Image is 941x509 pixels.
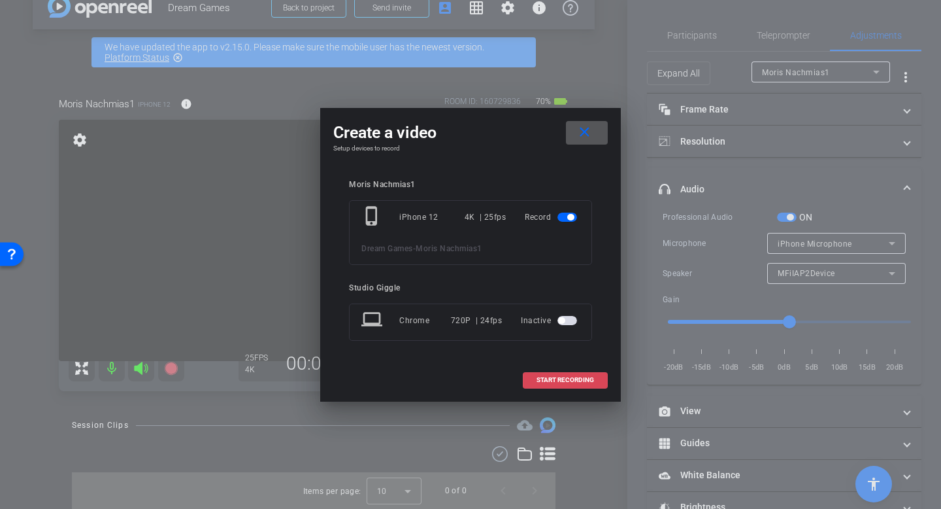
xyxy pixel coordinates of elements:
button: START RECORDING [523,372,608,389]
span: - [413,244,416,253]
div: iPhone 12 [399,205,465,229]
div: Inactive [521,309,580,332]
mat-icon: close [576,124,593,141]
mat-icon: phone_iphone [361,205,385,229]
div: Chrome [399,309,451,332]
span: START RECORDING [537,377,594,383]
div: Create a video [333,121,608,145]
div: 720P | 24fps [451,309,503,332]
h4: Setup devices to record [333,145,608,152]
div: Moris Nachmias1 [349,180,592,190]
div: Studio Giggle [349,283,592,293]
span: Dream Games [361,244,413,253]
div: 4K | 25fps [465,205,506,229]
span: Moris Nachmias1 [416,244,482,253]
mat-icon: laptop [361,309,385,332]
div: Record [525,205,580,229]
